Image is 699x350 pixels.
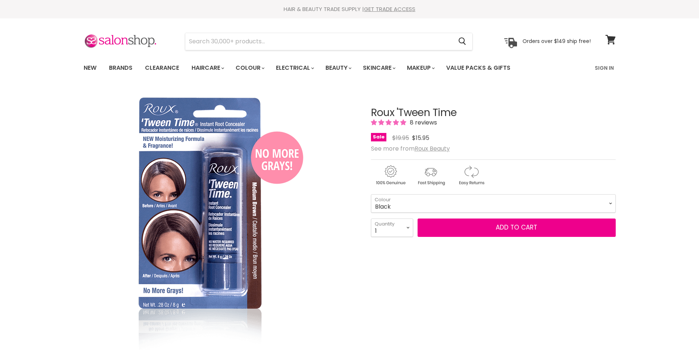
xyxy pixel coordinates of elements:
div: HAIR & BEAUTY TRADE SUPPLY | [74,6,625,13]
a: GET TRADE ACCESS [364,5,415,13]
button: Search [453,33,472,50]
button: Add to cart [418,219,616,237]
a: Beauty [320,60,356,76]
a: Sign In [590,60,618,76]
a: Value Packs & Gifts [441,60,516,76]
a: New [78,60,102,76]
nav: Main [74,57,625,79]
img: genuine.gif [371,164,410,187]
span: $19.95 [392,134,409,142]
a: Roux Beauty [415,144,450,153]
ul: Main menu [78,57,553,79]
img: shipping.gif [411,164,450,187]
a: Makeup [401,60,439,76]
select: Quantity [371,219,413,237]
input: Search [185,33,453,50]
a: Colour [230,60,269,76]
span: Add to cart [496,223,537,232]
a: Clearance [139,60,185,76]
span: 5.00 stars [371,118,408,127]
img: returns.gif [452,164,491,187]
span: 8 reviews [408,118,437,127]
a: Electrical [270,60,318,76]
a: Skincare [357,60,400,76]
a: Brands [103,60,138,76]
a: Haircare [186,60,229,76]
h1: Roux 'Tween Time [371,107,616,119]
span: Sale [371,133,386,141]
span: See more from [371,144,450,153]
span: $15.95 [412,134,429,142]
form: Product [185,33,473,50]
p: Orders over $149 ship free! [523,38,591,44]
